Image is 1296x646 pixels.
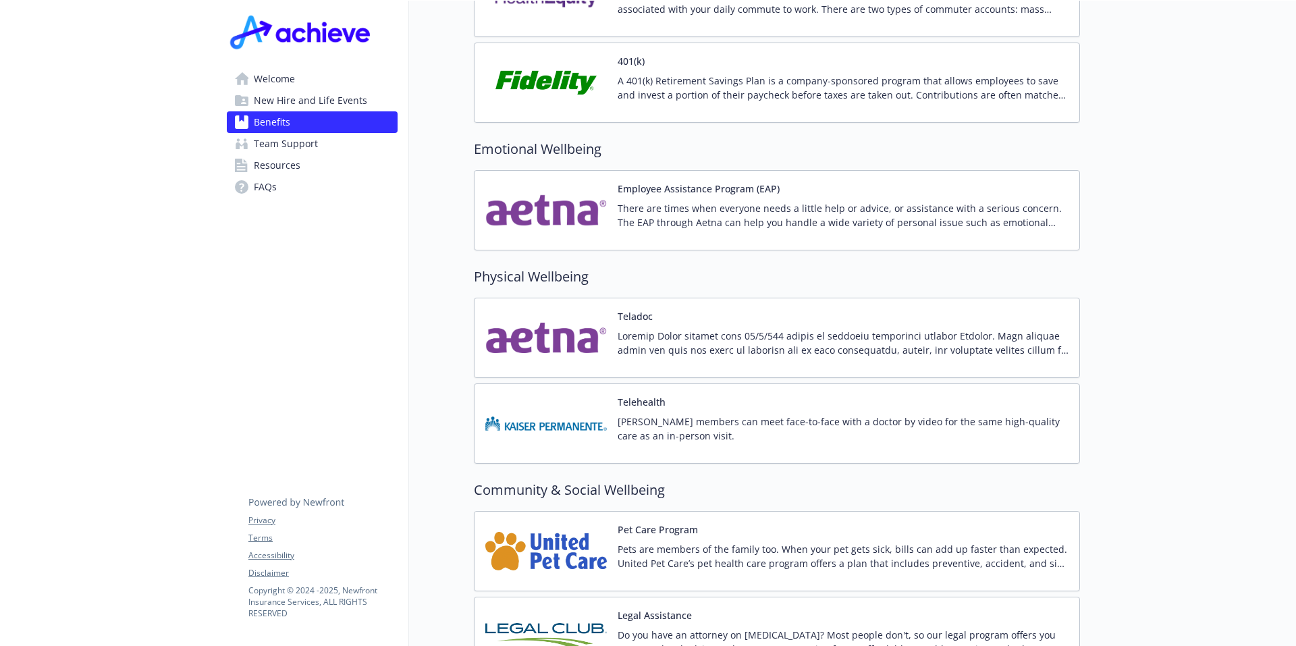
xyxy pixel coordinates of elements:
h2: Emotional Wellbeing [474,139,1080,159]
p: A 401(k) Retirement Savings Plan is a company-sponsored program that allows employees to save and... [618,74,1069,102]
a: Privacy [248,514,397,527]
p: Loremip Dolor sitamet cons 05/5/544 adipis el seddoeiu temporinci utlabor Etdolor. Magn aliquae a... [618,329,1069,357]
a: FAQs [227,176,398,198]
a: Accessibility [248,549,397,562]
button: 401(k) [618,54,645,68]
p: Copyright © 2024 - 2025 , Newfront Insurance Services, ALL RIGHTS RESERVED [248,585,397,619]
a: Benefits [227,111,398,133]
img: United Pet Care carrier logo [485,522,607,580]
p: Pets are members of the family too. When your pet gets sick, bills can add up faster than expecte... [618,542,1069,570]
h2: Physical Wellbeing [474,267,1080,287]
img: Kaiser Permanente Insurance Company carrier logo [485,395,607,452]
span: New Hire and Life Events [254,90,367,111]
span: Resources [254,155,300,176]
span: Team Support [254,133,318,155]
span: Welcome [254,68,295,90]
a: Resources [227,155,398,176]
button: Legal Assistance [618,608,692,622]
a: Welcome [227,68,398,90]
p: [PERSON_NAME] members can meet face-to-face with a doctor by video for the same high-quality care... [618,414,1069,443]
a: Team Support [227,133,398,155]
img: Fidelity Investments carrier logo [485,54,607,111]
img: Aetna Inc carrier logo [485,182,607,239]
button: Teladoc [618,309,653,323]
button: Telehealth [618,395,666,409]
h2: Community & Social Wellbeing [474,480,1080,500]
a: Disclaimer [248,567,397,579]
span: Benefits [254,111,290,133]
button: Employee Assistance Program (EAP) [618,182,780,196]
a: New Hire and Life Events [227,90,398,111]
img: Aetna Inc carrier logo [485,309,607,367]
span: FAQs [254,176,277,198]
button: Pet Care Program [618,522,698,537]
a: Terms [248,532,397,544]
p: There are times when everyone needs a little help or advice, or assistance with a serious concern... [618,201,1069,230]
